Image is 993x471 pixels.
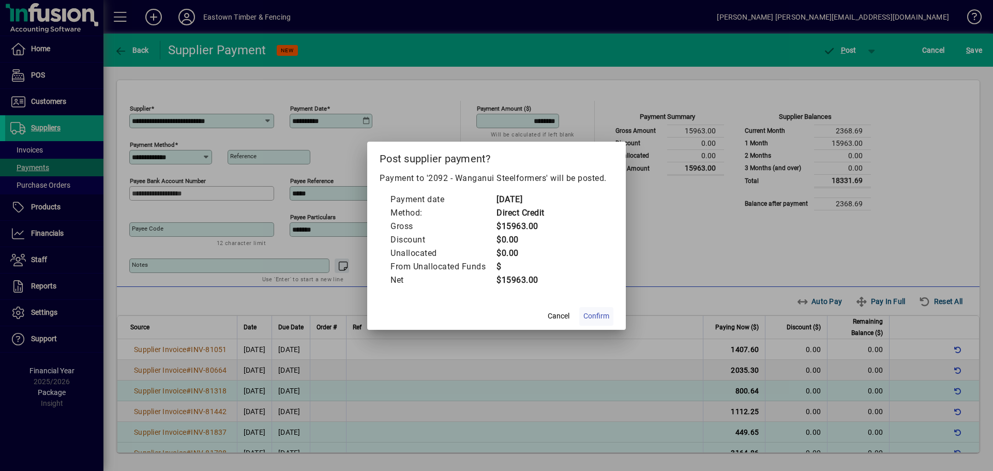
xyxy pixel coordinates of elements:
td: Method: [390,206,496,220]
button: Confirm [579,307,613,326]
td: $0.00 [496,247,545,260]
td: $0.00 [496,233,545,247]
td: Discount [390,233,496,247]
td: $15963.00 [496,220,545,233]
td: $ [496,260,545,274]
span: Confirm [583,311,609,322]
h2: Post supplier payment? [367,142,626,172]
td: $15963.00 [496,274,545,287]
td: Gross [390,220,496,233]
td: [DATE] [496,193,545,206]
td: Direct Credit [496,206,545,220]
button: Cancel [542,307,575,326]
td: Unallocated [390,247,496,260]
p: Payment to '2092 - Wanganui Steelformers' will be posted. [380,172,613,185]
td: From Unallocated Funds [390,260,496,274]
td: Payment date [390,193,496,206]
td: Net [390,274,496,287]
span: Cancel [548,311,569,322]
